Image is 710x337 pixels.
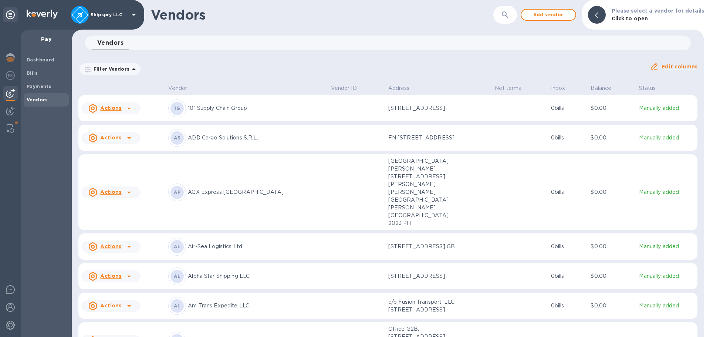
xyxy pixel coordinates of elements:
p: Address [388,84,410,92]
p: $0.00 [591,243,633,250]
p: Manually added [639,104,694,112]
p: 0 bills [551,243,585,250]
p: $0.00 [591,302,633,310]
u: Actions [100,273,121,279]
p: Pay [27,36,66,43]
p: Manually added [639,272,694,280]
span: Net terms [495,84,531,92]
p: Vendor [168,84,187,92]
p: [STREET_ADDRESS] [388,104,462,112]
u: Actions [100,135,121,141]
img: Logo [27,10,58,18]
p: $0.00 [591,134,633,142]
p: $0.00 [591,188,633,196]
span: Vendors [97,38,124,48]
span: Vendor ID [331,84,366,92]
p: $0.00 [591,272,633,280]
u: Actions [100,189,121,195]
p: [GEOGRAPHIC_DATA][PERSON_NAME], [STREET_ADDRESS][PERSON_NAME], [PERSON_NAME][GEOGRAPHIC_DATA][PER... [388,157,462,227]
p: Shipspry LLC [91,12,128,17]
p: Manually added [639,243,694,250]
img: Foreign exchange [6,71,15,80]
b: Please select a vendor for details [612,8,704,14]
u: Actions [100,243,121,249]
b: Payments [27,84,51,89]
p: $0.00 [591,104,633,112]
p: Net terms [495,84,521,92]
p: Inbox [551,84,565,92]
u: Actions [100,303,121,309]
p: Vendor ID [331,84,357,92]
button: Add vendor [521,9,576,21]
b: 1G [174,105,180,111]
p: ADD Cargo Solutions S.R.L. [188,134,325,142]
b: Bills [27,70,38,76]
u: Edit columns [662,64,697,70]
span: Vendor [168,84,197,92]
p: 101 Supply Chain Group [188,104,325,112]
p: [STREET_ADDRESS] [388,272,462,280]
b: AS [174,135,180,141]
p: [STREET_ADDRESS] GB [388,243,462,250]
p: 0 bills [551,104,585,112]
p: Status [639,84,656,92]
b: AL [174,244,180,249]
p: Manually added [639,302,694,310]
span: Add vendor [527,10,569,19]
p: Balance [591,84,611,92]
p: Manually added [639,134,694,142]
b: Vendors [27,97,48,102]
p: Manually added [639,188,694,196]
b: AP [174,189,180,195]
b: AL [174,303,180,309]
p: Filter Vendors [91,66,129,72]
b: AL [174,273,180,279]
b: Click to open [612,16,648,21]
p: Air-Sea Logistics Ltd [188,243,325,250]
u: Actions [100,105,121,111]
p: c/o Fusion Transport, LLC, [STREET_ADDRESS] [388,298,462,314]
p: 0 bills [551,134,585,142]
p: FN [STREET_ADDRESS] [388,134,462,142]
b: Dashboard [27,57,55,63]
p: 0 bills [551,188,585,196]
p: 0 bills [551,302,585,310]
span: Address [388,84,419,92]
div: Unpin categories [3,7,18,22]
span: Balance [591,84,621,92]
p: AGX Express [GEOGRAPHIC_DATA] [188,188,325,196]
p: Am Trans Expedite LLC [188,302,325,310]
h1: Vendors [151,7,493,23]
p: Alpha Star Shipping LLC [188,272,325,280]
span: Inbox [551,84,575,92]
p: 0 bills [551,272,585,280]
